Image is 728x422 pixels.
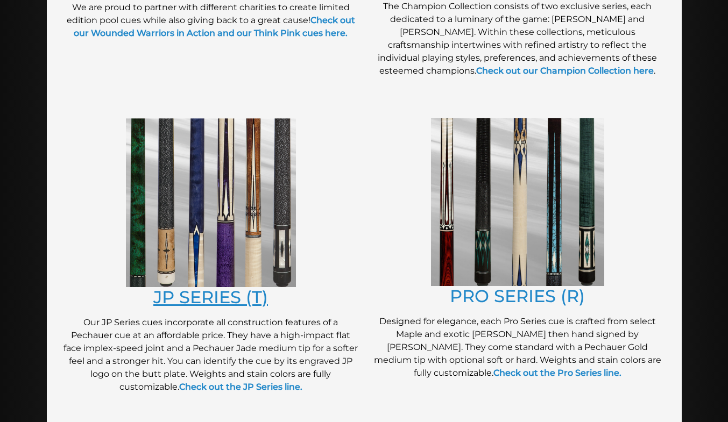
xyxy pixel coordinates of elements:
a: Check out the JP Series line. [179,382,302,392]
a: PRO SERIES (R) [450,285,585,306]
a: Check out our Champion Collection here [476,66,654,76]
p: Our JP Series cues incorporate all construction features of a Pechauer cue at an affordable price... [63,316,359,394]
p: Designed for elegance, each Pro Series cue is crafted from select Maple and exotic [PERSON_NAME] ... [370,315,666,380]
a: Check out the Pro Series line. [493,368,621,378]
a: JP SERIES (T) [153,287,268,307]
p: We are proud to partner with different charities to create limited edition pool cues while also g... [63,1,359,40]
